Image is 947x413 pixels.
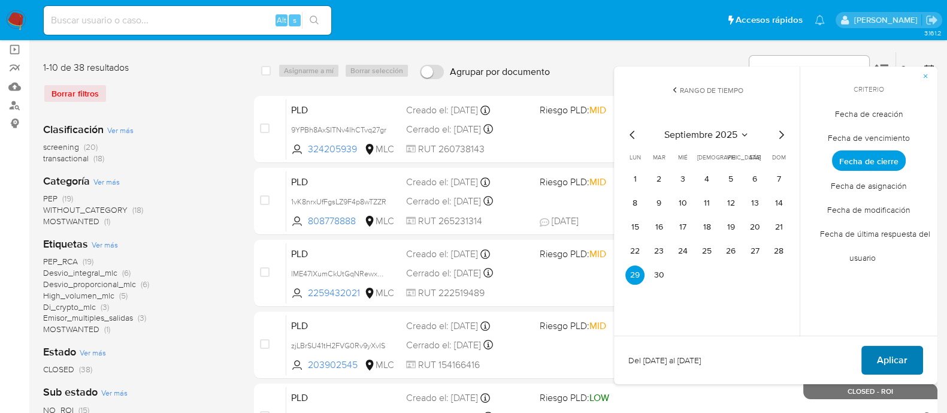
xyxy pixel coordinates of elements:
[736,14,803,26] span: Accesos rápidos
[924,28,941,38] span: 3.161.2
[815,15,825,25] a: Notificaciones
[925,14,938,26] a: Salir
[293,14,296,26] span: s
[854,14,921,26] p: pablo.ruidiaz@mercadolibre.com
[302,12,326,29] button: search-icon
[44,13,331,28] input: Buscar usuario o caso...
[277,14,286,26] span: Alt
